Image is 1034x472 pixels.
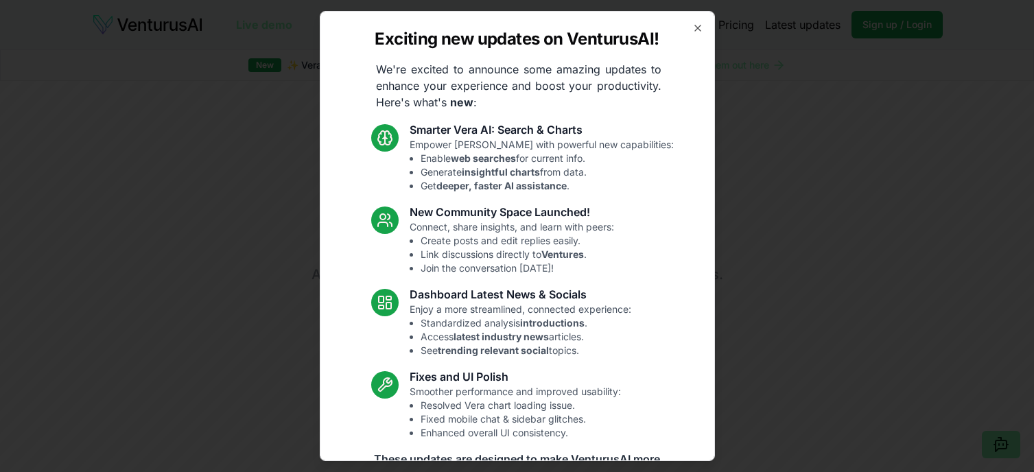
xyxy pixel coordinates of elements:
strong: insightful charts [462,166,540,178]
li: Enhanced overall UI consistency. [421,426,621,440]
li: Link discussions directly to . [421,248,614,261]
strong: deeper, faster AI assistance [436,180,567,191]
h3: New Community Space Launched! [410,204,614,220]
h3: Fixes and UI Polish [410,368,621,385]
li: Standardized analysis . [421,316,631,330]
p: Connect, share insights, and learn with peers: [410,220,614,275]
li: Access articles. [421,330,631,344]
li: Generate from data. [421,165,674,179]
p: We're excited to announce some amazing updates to enhance your experience and boost your producti... [365,61,672,110]
li: Join the conversation [DATE]! [421,261,614,275]
h3: Dashboard Latest News & Socials [410,286,631,303]
strong: new [450,95,473,109]
p: Empower [PERSON_NAME] with powerful new capabilities: [410,138,674,193]
li: Enable for current info. [421,152,674,165]
li: Get . [421,179,674,193]
h2: Exciting new updates on VenturusAI! [375,28,659,50]
strong: web searches [451,152,516,164]
h3: Smarter Vera AI: Search & Charts [410,121,674,138]
strong: Ventures [541,248,584,260]
strong: latest industry news [454,331,549,342]
strong: introductions [520,317,585,329]
li: Fixed mobile chat & sidebar glitches. [421,412,621,426]
strong: trending relevant social [438,344,549,356]
li: Create posts and edit replies easily. [421,234,614,248]
li: See topics. [421,344,631,357]
p: Smoother performance and improved usability: [410,385,621,440]
p: Enjoy a more streamlined, connected experience: [410,303,631,357]
li: Resolved Vera chart loading issue. [421,399,621,412]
